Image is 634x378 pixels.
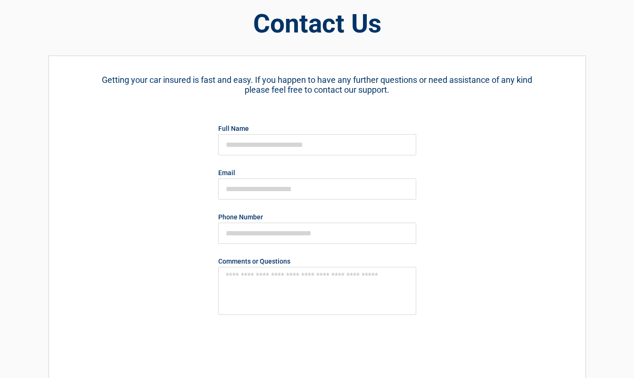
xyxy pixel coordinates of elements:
label: Comments or Questions [218,258,290,265]
label: Email [218,169,235,176]
label: Full Name [218,125,249,132]
label: Phone Number [218,214,263,220]
h2: Contact Us [49,6,586,41]
iframe: reCAPTCHA [246,332,389,369]
h2: Getting your car insured is fast and easy. If you happen to have any further questions or need as... [101,75,534,95]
